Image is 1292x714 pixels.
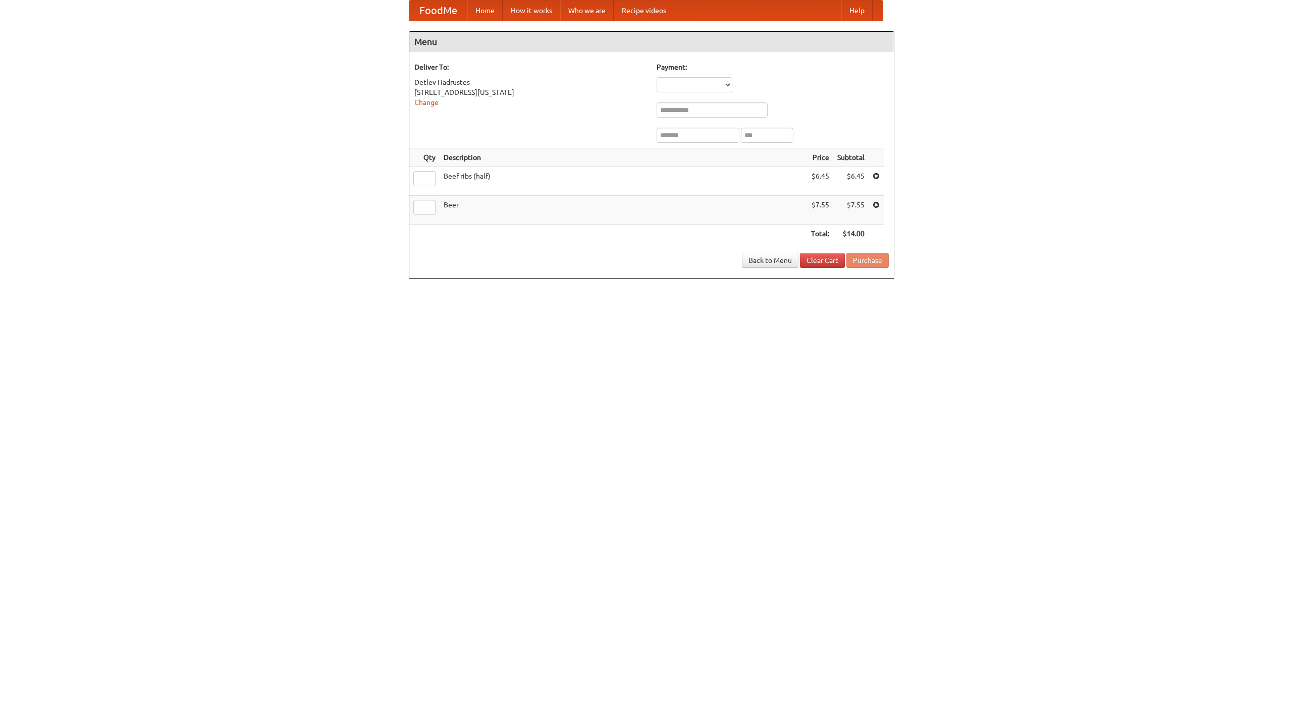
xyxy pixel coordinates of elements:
th: Total: [807,225,833,243]
div: [STREET_ADDRESS][US_STATE] [414,87,647,97]
a: Change [414,98,439,106]
a: Clear Cart [800,253,845,268]
td: $6.45 [833,167,869,196]
h5: Deliver To: [414,62,647,72]
a: Back to Menu [742,253,798,268]
a: Recipe videos [614,1,674,21]
td: $7.55 [807,196,833,225]
h4: Menu [409,32,894,52]
a: Home [467,1,503,21]
td: Beer [440,196,807,225]
th: $14.00 [833,225,869,243]
div: Detlev Hadrustes [414,77,647,87]
button: Purchase [846,253,889,268]
th: Description [440,148,807,167]
td: Beef ribs (half) [440,167,807,196]
td: $6.45 [807,167,833,196]
h5: Payment: [657,62,889,72]
a: FoodMe [409,1,467,21]
th: Price [807,148,833,167]
a: Who we are [560,1,614,21]
th: Qty [409,148,440,167]
a: Help [841,1,873,21]
th: Subtotal [833,148,869,167]
td: $7.55 [833,196,869,225]
a: How it works [503,1,560,21]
